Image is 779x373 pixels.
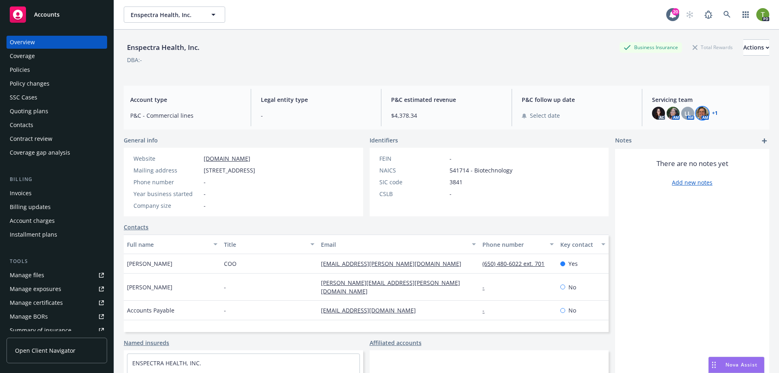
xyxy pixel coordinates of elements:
[321,306,422,314] a: [EMAIL_ADDRESS][DOMAIN_NAME]
[133,190,200,198] div: Year business started
[712,111,718,116] a: +1
[131,11,201,19] span: Enspectra Health, Inc.
[450,154,452,163] span: -
[379,190,446,198] div: CSLB
[6,228,107,241] a: Installment plans
[10,201,51,213] div: Billing updates
[10,146,70,159] div: Coverage gap analysis
[124,339,169,347] a: Named insureds
[370,339,422,347] a: Affiliated accounts
[667,107,680,120] img: photo
[709,357,719,373] div: Drag to move
[708,357,764,373] button: Nova Assist
[127,259,172,268] span: [PERSON_NAME]
[6,282,107,295] a: Manage exposures
[6,105,107,118] a: Quoting plans
[6,257,107,265] div: Tools
[10,310,48,323] div: Manage BORs
[6,132,107,145] a: Contract review
[482,260,551,267] a: (650) 480-6022 ext. 701
[127,56,142,64] div: DBA: -
[719,6,735,23] a: Search
[127,306,174,315] span: Accounts Payable
[133,154,200,163] div: Website
[696,107,709,120] img: photo
[124,223,148,231] a: Contacts
[133,166,200,175] div: Mailing address
[743,39,769,56] button: Actions
[10,187,32,200] div: Invoices
[6,146,107,159] a: Coverage gap analysis
[318,235,479,254] button: Email
[379,178,446,186] div: SIC code
[6,63,107,76] a: Policies
[482,240,544,249] div: Phone number
[391,95,502,104] span: P&C estimated revenue
[568,259,578,268] span: Yes
[10,324,71,337] div: Summary of insurance
[10,105,48,118] div: Quoting plans
[204,201,206,210] span: -
[15,346,75,355] span: Open Client Navigator
[10,214,55,227] div: Account charges
[738,6,754,23] a: Switch app
[700,6,717,23] a: Report a Bug
[132,359,201,367] a: ENSPECTRA HEALTH, INC.
[379,154,446,163] div: FEIN
[6,50,107,63] a: Coverage
[127,283,172,291] span: [PERSON_NAME]
[10,36,35,49] div: Overview
[321,260,468,267] a: [EMAIL_ADDRESS][PERSON_NAME][DOMAIN_NAME]
[6,175,107,183] div: Billing
[10,296,63,309] div: Manage certificates
[261,111,372,120] span: -
[6,201,107,213] a: Billing updates
[391,111,502,120] span: $4,378.34
[689,42,737,52] div: Total Rewards
[204,178,206,186] span: -
[482,283,491,291] a: -
[672,178,712,187] a: Add new notes
[6,36,107,49] a: Overview
[204,190,206,198] span: -
[557,235,609,254] button: Key contact
[370,136,398,144] span: Identifiers
[127,240,209,249] div: Full name
[479,235,557,254] button: Phone number
[760,136,769,146] a: add
[204,155,250,162] a: [DOMAIN_NAME]
[10,91,37,104] div: SSC Cases
[10,50,35,63] div: Coverage
[10,132,52,145] div: Contract review
[568,306,576,315] span: No
[261,95,372,104] span: Legal entity type
[6,91,107,104] a: SSC Cases
[652,95,763,104] span: Servicing team
[321,240,467,249] div: Email
[133,178,200,186] div: Phone number
[130,95,241,104] span: Account type
[743,40,769,55] div: Actions
[379,166,446,175] div: NAICS
[568,283,576,291] span: No
[34,11,60,18] span: Accounts
[450,166,512,175] span: 541714 - Biotechnology
[224,240,306,249] div: Title
[6,119,107,132] a: Contacts
[652,107,665,120] img: photo
[124,6,225,23] button: Enspectra Health, Inc.
[6,77,107,90] a: Policy changes
[10,269,44,282] div: Manage files
[10,77,49,90] div: Policy changes
[482,306,491,314] a: -
[615,136,632,146] span: Notes
[10,63,30,76] div: Policies
[124,136,158,144] span: General info
[6,296,107,309] a: Manage certificates
[450,190,452,198] span: -
[321,279,460,295] a: [PERSON_NAME][EMAIL_ADDRESS][PERSON_NAME][DOMAIN_NAME]
[620,42,682,52] div: Business Insurance
[130,111,241,120] span: P&C - Commercial lines
[6,3,107,26] a: Accounts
